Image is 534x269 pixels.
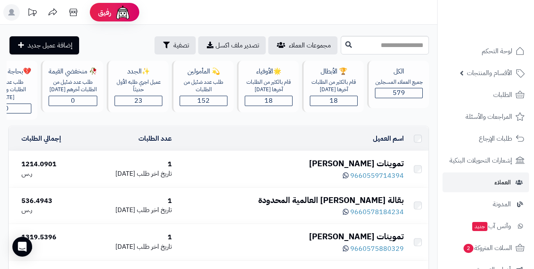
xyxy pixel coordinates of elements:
span: تاريخ اخر طلب [137,169,172,179]
div: ✨الجدد [115,67,162,76]
span: 9660575880329 [350,244,404,254]
a: اسم العميل [373,134,404,144]
a: 9660575880329 [343,244,404,254]
a: العملاء [443,172,529,192]
a: إجمالي الطلبات [21,134,61,144]
a: 💫 المأمولينطلب عدد ضئيل من الطلبات152 [170,61,235,120]
a: لوحة التحكم [443,41,529,61]
div: عميل اجري طلبه الأول حديثاّ [115,78,162,94]
span: 18 [265,96,273,106]
div: بقالة [PERSON_NAME] العالمية المحدودة [178,194,404,206]
span: إضافة عميل جديد [28,40,73,50]
span: تاريخ اخر طلب [137,242,172,252]
a: عدد الطلبات [138,134,172,144]
div: [DATE] [88,205,172,215]
span: 18 [330,96,338,106]
div: تموينات [PERSON_NAME] [178,231,404,243]
div: 536.4943 [21,196,81,206]
a: الكلجميع العملاء المسجلين579 [365,61,431,120]
span: 9660559714394 [350,171,404,181]
div: 1 [88,160,172,169]
span: تصفية [173,40,189,50]
div: طلب عدد ضئيل من الطلبات آخرهم [DATE] [49,78,97,94]
div: 1214.0901 [21,160,81,169]
a: ✨الجددعميل اجري طلبه الأول حديثاّ23 [105,61,170,120]
div: تموينات [PERSON_NAME] [178,158,404,170]
div: طلب عدد ضئيل من الطلبات [180,78,227,94]
div: 💫 المأمولين [180,67,227,76]
span: 152 [197,96,210,106]
a: 9660578184234 [343,207,404,217]
span: المدونة [493,198,511,210]
span: رفيق [98,7,111,17]
a: إضافة عميل جديد [9,36,79,54]
a: تحديثات المنصة [22,4,42,23]
span: جديد [472,222,487,231]
span: لوحة التحكم [482,45,512,57]
span: 0 [5,104,9,113]
div: قام بالكثير من الطلبات آخرها [DATE] [310,78,358,94]
img: logo-2.png [478,6,526,24]
a: 🏆 الأبطالقام بالكثير من الطلبات آخرها [DATE]18 [300,61,365,120]
span: مجموعات العملاء [289,40,331,50]
a: 🌟الأوفياءقام بالكثير من الطلبات آخرها [DATE]18 [235,61,300,120]
span: الطلبات [493,89,512,101]
a: المراجعات والأسئلة [443,107,529,127]
div: Open Intercom Messenger [12,237,32,257]
span: 0 [71,96,75,106]
span: المراجعات والأسئلة [466,111,512,123]
a: 9660559714394 [343,171,404,181]
span: 2 [463,244,473,253]
span: تصدير ملف اكسل [215,40,259,50]
span: السلات المتروكة [463,242,512,254]
div: الكل [375,67,423,76]
div: ر.س [21,205,81,215]
div: 1 [88,196,172,206]
a: الطلبات [443,85,529,105]
button: تصفية [155,36,196,54]
div: جميع العملاء المسجلين [375,78,423,86]
div: [DATE] [88,242,172,252]
span: 23 [134,96,143,106]
span: إشعارات التحويلات البنكية [450,155,512,166]
div: قام بالكثير من الطلبات آخرها [DATE] [245,78,293,94]
div: 1 [88,233,172,242]
span: 579 [393,88,405,98]
a: إشعارات التحويلات البنكية [443,151,529,170]
span: 9660578184234 [350,207,404,217]
div: 🥀 منخفضي القيمة [49,67,97,76]
div: [DATE] [88,169,172,179]
span: طلبات الإرجاع [479,133,512,144]
div: 1319.5396 [21,233,81,242]
div: 🏆 الأبطال [310,67,358,76]
div: 🌟الأوفياء [245,67,293,76]
span: تاريخ اخر طلب [137,205,172,215]
img: ai-face.png [115,4,131,21]
span: وآتس آب [471,220,511,232]
a: السلات المتروكة2 [443,238,529,258]
a: وآتس آبجديد [443,216,529,236]
span: العملاء [494,177,511,188]
a: تصدير ملف اكسل [198,36,266,54]
span: الأقسام والمنتجات [467,67,512,79]
a: طلبات الإرجاع [443,129,529,149]
a: المدونة [443,194,529,214]
div: ر.س [21,169,81,179]
div: ر.س [21,242,81,252]
a: مجموعات العملاء [268,36,337,54]
a: 🥀 منخفضي القيمةطلب عدد ضئيل من الطلبات آخرهم [DATE]0 [39,61,105,120]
